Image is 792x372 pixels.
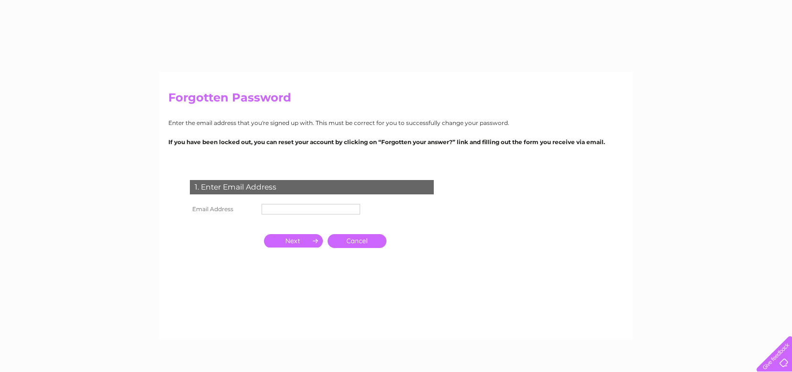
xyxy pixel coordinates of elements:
p: Enter the email address that you're signed up with. This must be correct for you to successfully ... [168,118,624,127]
h2: Forgotten Password [168,91,624,109]
p: If you have been locked out, you can reset your account by clicking on “Forgotten your answer?” l... [168,137,624,147]
div: 1. Enter Email Address [190,180,434,194]
a: Cancel [328,234,386,248]
th: Email Address [187,202,259,217]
